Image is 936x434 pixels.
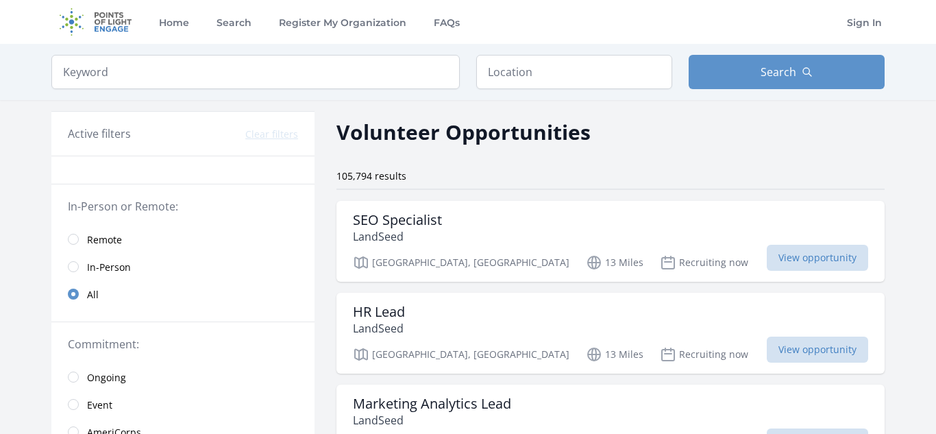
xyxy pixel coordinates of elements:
p: Recruiting now [660,346,748,363]
a: All [51,280,315,308]
span: Remote [87,233,122,247]
button: Clear filters [245,128,298,141]
span: Ongoing [87,371,126,385]
p: LandSeed [353,412,511,429]
input: Keyword [51,55,460,89]
p: [GEOGRAPHIC_DATA], [GEOGRAPHIC_DATA] [353,254,569,271]
h3: Active filters [68,125,131,142]
span: View opportunity [767,337,868,363]
p: LandSeed [353,320,405,337]
p: 13 Miles [586,254,643,271]
span: All [87,288,99,302]
p: [GEOGRAPHIC_DATA], [GEOGRAPHIC_DATA] [353,346,569,363]
a: Ongoing [51,363,315,391]
legend: Commitment: [68,336,298,352]
a: SEO Specialist LandSeed [GEOGRAPHIC_DATA], [GEOGRAPHIC_DATA] 13 Miles Recruiting now View opportu... [336,201,885,282]
a: In-Person [51,253,315,280]
legend: In-Person or Remote: [68,198,298,215]
p: Recruiting now [660,254,748,271]
span: 105,794 results [336,169,406,182]
p: LandSeed [353,228,442,245]
span: In-Person [87,261,131,274]
h3: SEO Specialist [353,212,442,228]
a: Event [51,391,315,418]
h2: Volunteer Opportunities [336,117,591,147]
span: Event [87,398,112,412]
a: HR Lead LandSeed [GEOGRAPHIC_DATA], [GEOGRAPHIC_DATA] 13 Miles Recruiting now View opportunity [336,293,885,374]
a: Remote [51,226,315,253]
span: View opportunity [767,245,868,271]
button: Search [689,55,885,89]
h3: HR Lead [353,304,405,320]
h3: Marketing Analytics Lead [353,396,511,412]
span: Search [761,64,796,80]
p: 13 Miles [586,346,643,363]
input: Location [476,55,672,89]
